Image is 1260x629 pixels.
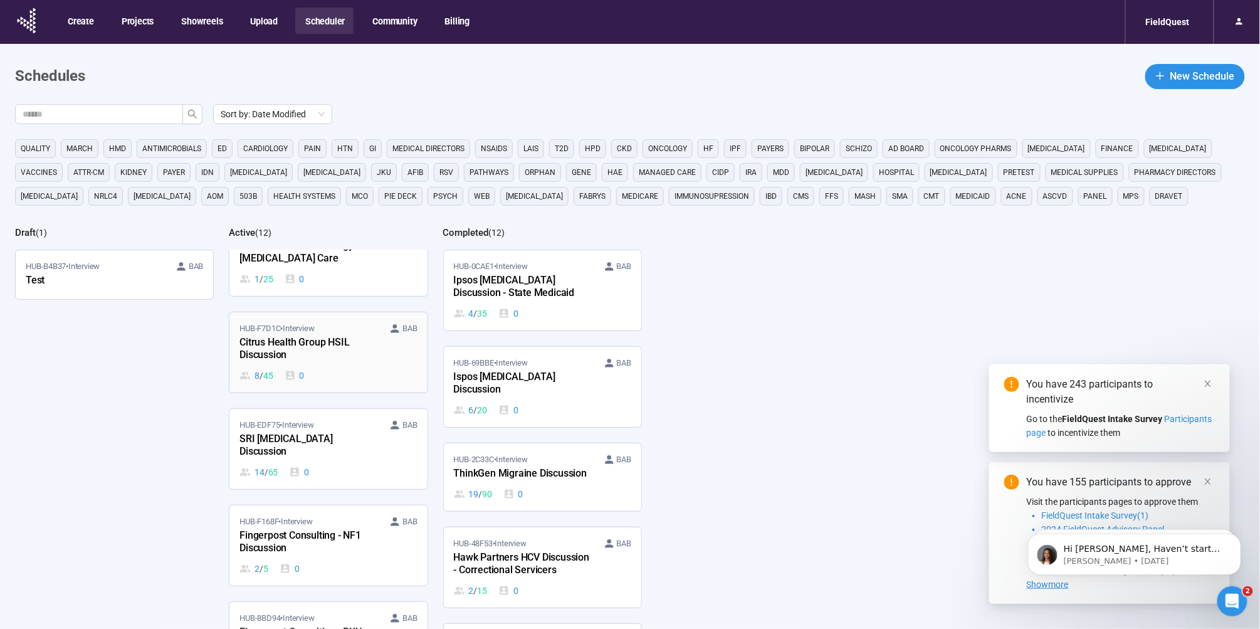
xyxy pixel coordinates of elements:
[402,612,417,625] span: BAB
[477,584,487,598] span: 15
[523,142,538,155] span: LAIs
[793,190,809,203] span: CMS
[648,142,687,155] span: Oncology
[239,238,377,267] div: Hawk Partners - Oncology and [MEDICAL_DATA] Care
[255,228,271,238] span: ( 12 )
[263,562,268,576] span: 5
[221,105,325,124] span: Sort by: Date Modified
[26,273,164,289] div: Test
[622,190,658,203] span: medicare
[444,250,641,330] a: HUB-0CAE1•Interview BABIpsos [MEDICAL_DATA] Discussion - State Medicaid4 / 350
[112,8,162,34] button: Projects
[498,307,518,320] div: 0
[201,166,214,179] span: IDN
[1145,64,1245,89] button: plusNew Schedule
[617,537,631,550] span: BAB
[1138,10,1197,34] div: FieldQuest
[273,190,335,203] span: Health Systems
[171,8,231,34] button: Showreels
[15,65,85,88] h1: Schedules
[182,104,202,124] button: search
[773,166,789,179] span: MDD
[304,142,321,155] span: PAIN
[1027,412,1215,440] div: Go to the to incentivize them
[239,369,273,383] div: 8
[280,562,300,576] div: 0
[454,466,592,482] div: ThinkGen Migraine Discussion
[1084,190,1107,203] span: panel
[443,227,489,238] h2: Completed
[470,166,508,179] span: Pathways
[229,227,255,238] h2: Active
[433,190,458,203] span: psych
[639,166,696,179] span: managed care
[1101,142,1133,155] span: finance
[239,465,278,479] div: 14
[240,8,286,34] button: Upload
[454,357,528,369] span: HUB-69BBE • Interview
[454,273,592,302] div: Ipsos [MEDICAL_DATA] Discussion - State Medicaid
[58,8,103,34] button: Create
[21,142,50,155] span: QUALITY
[229,312,427,393] a: HUB-F7D1C•Interview BABCitrus Health Group HSIL Discussion8 / 450
[439,166,453,179] span: RSV
[265,465,268,479] span: /
[377,166,391,179] span: JKU
[239,515,312,528] span: HUB-F168F • Interview
[473,403,477,417] span: /
[1063,414,1163,424] strong: FieldQuest Intake Survey
[1123,190,1139,203] span: MPS
[239,528,377,557] div: Fingerpost Consulting - NF1 Discussion
[478,487,482,501] span: /
[924,190,940,203] span: CMT
[454,260,528,273] span: HUB-0CAE1 • Interview
[1051,166,1118,179] span: medical supplies
[239,190,257,203] span: 503B
[1217,586,1247,616] iframe: Intercom live chat
[1204,379,1212,388] span: close
[1004,475,1019,490] span: exclamation-circle
[454,537,527,550] span: HUB-48F53 • Interview
[384,190,417,203] span: PIE Deck
[260,562,263,576] span: /
[745,166,757,179] span: IRA
[585,142,601,155] span: HPD
[498,584,518,598] div: 0
[444,527,641,608] a: HUB-48F53•Interview BABHawk Partners HCV Discussion - Correctional Servicers2 / 150
[243,142,288,155] span: Cardiology
[229,505,427,586] a: HUB-F168F•Interview BABFingerpost Consulting - NF1 Discussion2 / 50
[1004,377,1019,392] span: exclamation-circle
[229,409,427,489] a: HUB-EDF75•Interview BABSRI [MEDICAL_DATA] Discussion14 / 650
[473,307,477,320] span: /
[337,142,353,155] span: HTN
[402,322,417,335] span: BAB
[285,272,305,286] div: 0
[134,190,191,203] span: [MEDICAL_DATA]
[846,142,872,155] span: Schizo
[675,190,749,203] span: immunosupression
[260,272,263,286] span: /
[402,515,417,528] span: BAB
[1027,377,1215,407] div: You have 243 participants to incentivize
[229,216,427,296] a: HUB-64623•Interview BABHawk Partners - Oncology and [MEDICAL_DATA] Care1 / 250
[187,109,197,119] span: search
[120,166,147,179] span: kidney
[703,142,713,155] span: HF
[207,190,223,203] span: AOM
[481,142,507,155] span: NSAIDS
[435,8,479,34] button: Billing
[940,142,1012,155] span: Oncology Pharms
[579,190,606,203] span: fabrys
[454,487,492,501] div: 19
[263,369,273,383] span: 45
[473,584,477,598] span: /
[617,142,632,155] span: CKD
[1027,495,1215,509] p: Visit the participants pages to approve them
[239,431,377,460] div: SRI [MEDICAL_DATA] Discussion
[572,166,591,179] span: GENE
[879,166,914,179] span: HOSpital
[454,403,487,417] div: 6
[402,419,417,431] span: BAB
